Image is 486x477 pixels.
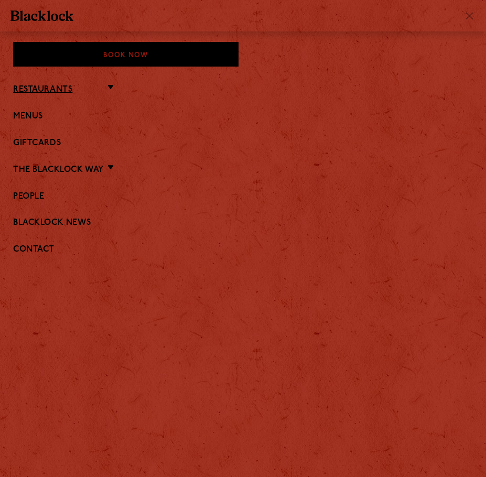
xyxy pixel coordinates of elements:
a: The Blacklock Way [13,165,104,175]
a: Menus [13,112,473,122]
img: BL_Textured_Logo-footer-cropped.svg [10,10,73,21]
a: Giftcards [13,138,473,148]
a: Blacklock News [13,218,473,228]
a: Restaurants [13,85,72,95]
a: People [13,192,473,202]
div: Book Now [13,42,239,67]
a: Contact [13,245,473,255]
